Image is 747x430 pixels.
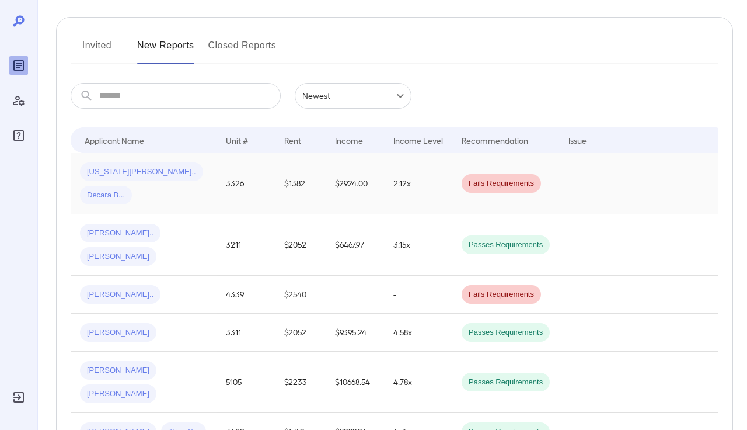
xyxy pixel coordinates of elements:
[80,251,156,262] span: [PERSON_NAME]
[71,36,123,64] button: Invited
[462,133,528,147] div: Recommendation
[393,133,443,147] div: Income Level
[384,352,452,413] td: 4.78x
[275,314,326,352] td: $2052
[295,83,411,109] div: Newest
[384,153,452,214] td: 2.12x
[217,352,275,413] td: 5105
[384,214,452,276] td: 3.15x
[275,276,326,314] td: $2540
[217,276,275,314] td: 4339
[326,153,384,214] td: $2924.00
[80,167,203,178] span: [US_STATE][PERSON_NAME]..
[462,240,550,251] span: Passes Requirements
[326,214,384,276] td: $6467.97
[326,314,384,352] td: $9395.24
[384,314,452,352] td: 4.58x
[85,133,144,147] div: Applicant Name
[80,365,156,376] span: [PERSON_NAME]
[226,133,248,147] div: Unit #
[568,133,587,147] div: Issue
[9,56,28,75] div: Reports
[80,389,156,400] span: [PERSON_NAME]
[217,314,275,352] td: 3311
[384,276,452,314] td: -
[462,289,541,300] span: Fails Requirements
[462,178,541,189] span: Fails Requirements
[275,214,326,276] td: $2052
[80,228,160,239] span: [PERSON_NAME]..
[80,190,132,201] span: Decara B...
[462,327,550,338] span: Passes Requirements
[9,126,28,145] div: FAQ
[335,133,363,147] div: Income
[9,91,28,110] div: Manage Users
[137,36,194,64] button: New Reports
[462,377,550,388] span: Passes Requirements
[275,352,326,413] td: $2233
[217,153,275,214] td: 3326
[326,352,384,413] td: $10668.54
[80,289,160,300] span: [PERSON_NAME]..
[80,327,156,338] span: [PERSON_NAME]
[217,214,275,276] td: 3211
[9,388,28,407] div: Log Out
[208,36,277,64] button: Closed Reports
[284,133,303,147] div: Rent
[275,153,326,214] td: $1382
